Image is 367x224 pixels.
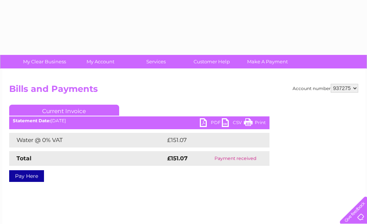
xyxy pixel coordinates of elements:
[222,118,244,129] a: CSV
[14,55,75,68] a: My Clear Business
[9,170,44,182] a: Pay Here
[9,118,269,123] div: [DATE]
[200,118,222,129] a: PDF
[244,118,266,129] a: Print
[16,155,32,162] strong: Total
[70,55,131,68] a: My Account
[9,105,119,116] a: Current Invoice
[13,118,51,123] b: Statement Date:
[201,151,269,166] td: Payment received
[293,84,358,93] div: Account number
[9,84,358,98] h2: Bills and Payments
[126,55,186,68] a: Services
[237,55,298,68] a: Make A Payment
[181,55,242,68] a: Customer Help
[167,155,188,162] strong: £151.07
[9,133,165,148] td: Water @ 0% VAT
[165,133,255,148] td: £151.07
